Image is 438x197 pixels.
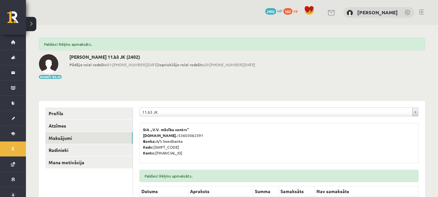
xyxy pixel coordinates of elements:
[142,108,410,116] span: 11.b3 JK
[45,120,133,132] a: Atzīmes
[139,170,419,182] div: Paldies! Rēķins apmaksāts.
[265,8,282,13] a: 2402 mP
[39,75,62,79] button: Mainīt bildi
[143,127,189,132] b: SIA „V.V. mācību centrs”
[140,186,188,197] th: Datums
[45,132,133,144] a: Maksājumi
[143,127,415,156] p: 53603062391 A/S Swedbanka [SWIFT_CODE] [FINANCIAL_ID]
[283,8,301,13] a: 562 xp
[45,107,133,119] a: Profils
[140,108,418,116] a: 11.b3 JK
[158,62,204,67] b: Iepriekšējo reizi redzēts
[39,54,58,74] img: Vladislava Smirnova
[253,186,279,197] th: Summa
[277,8,282,13] span: mP
[69,62,255,68] span: 01:[PHONE_NUMBER][DATE] 20:[PHONE_NUMBER][DATE]
[293,8,298,13] span: xp
[278,186,314,197] th: Samaksāts
[143,144,153,150] b: Kods:
[357,9,398,16] a: [PERSON_NAME]
[143,133,178,138] b: [DOMAIN_NAME].:
[7,11,26,28] a: Rīgas 1. Tālmācības vidusskola
[188,186,253,197] th: Apraksts
[143,150,155,155] b: Konts:
[283,8,292,15] span: 562
[69,62,107,67] b: Pēdējo reizi redzēts
[347,10,353,16] img: Vladislava Smirnova
[69,54,255,60] h2: [PERSON_NAME] 11.b3 JK (2402)
[314,186,418,197] th: Nav samaksāts
[45,144,133,156] a: Radinieki
[265,8,276,15] span: 2402
[39,38,425,50] div: Paldies! Rēķins apmaksāts.
[143,139,156,144] b: Banka:
[45,156,133,168] a: Mana motivācija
